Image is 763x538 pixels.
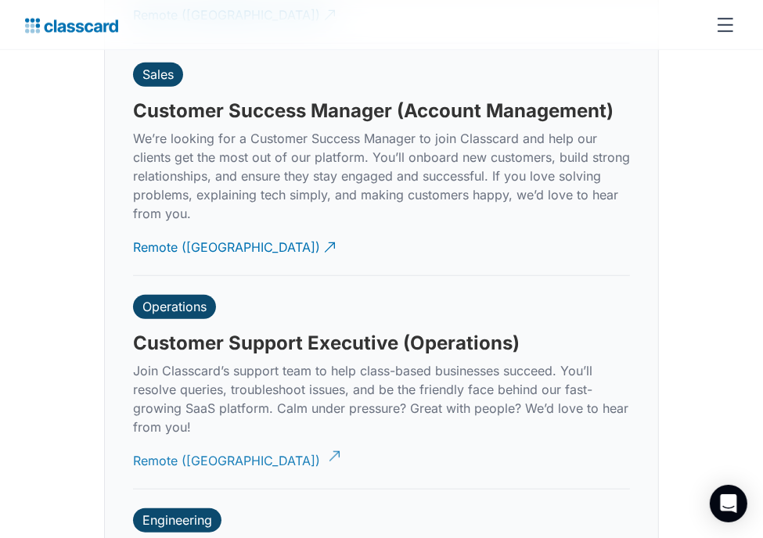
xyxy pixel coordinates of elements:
[142,512,212,528] div: Engineering
[133,226,338,269] a: Remote ([GEOGRAPHIC_DATA])
[133,332,520,355] h3: Customer Support Executive (Operations)
[142,66,174,82] div: Sales
[133,439,320,470] div: Remote ([GEOGRAPHIC_DATA])
[25,14,118,36] a: home
[707,6,738,44] div: menu
[710,485,747,522] div: Open Intercom Messenger
[133,226,320,256] div: Remote ([GEOGRAPHIC_DATA])
[133,99,614,123] h3: Customer Success Manager (Account Management)
[133,129,630,223] p: We’re looking for a Customer Success Manager to join Classcard and help our clients get the most ...
[133,361,630,436] p: Join Classcard’s support team to help class-based businesses succeed. You’ll resolve queries, tro...
[133,439,338,482] a: Remote ([GEOGRAPHIC_DATA])
[142,299,207,314] div: Operations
